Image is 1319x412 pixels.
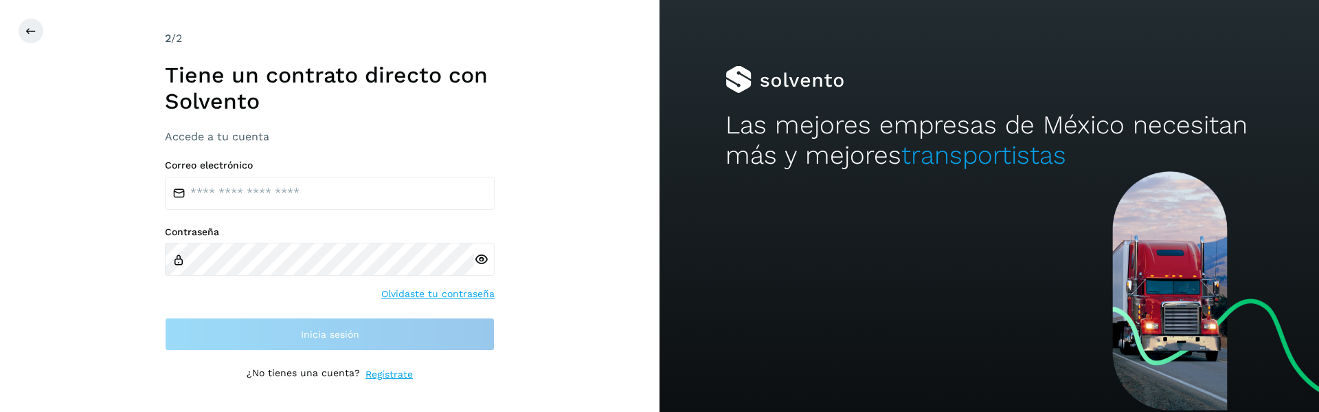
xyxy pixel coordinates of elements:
a: Regístrate [365,367,413,382]
a: Olvidaste tu contraseña [381,287,495,301]
button: Inicia sesión [165,318,495,351]
label: Correo electrónico [165,160,495,171]
span: Inicia sesión [301,329,359,339]
p: ¿No tienes una cuenta? [247,367,360,382]
span: 2 [165,32,171,45]
h3: Accede a tu cuenta [165,130,495,143]
h1: Tiene un contrato directo con Solvento [165,62,495,115]
span: transportistas [901,140,1066,170]
h2: Las mejores empresas de México necesitan más y mejores [725,110,1253,171]
label: Contraseña [165,226,495,238]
